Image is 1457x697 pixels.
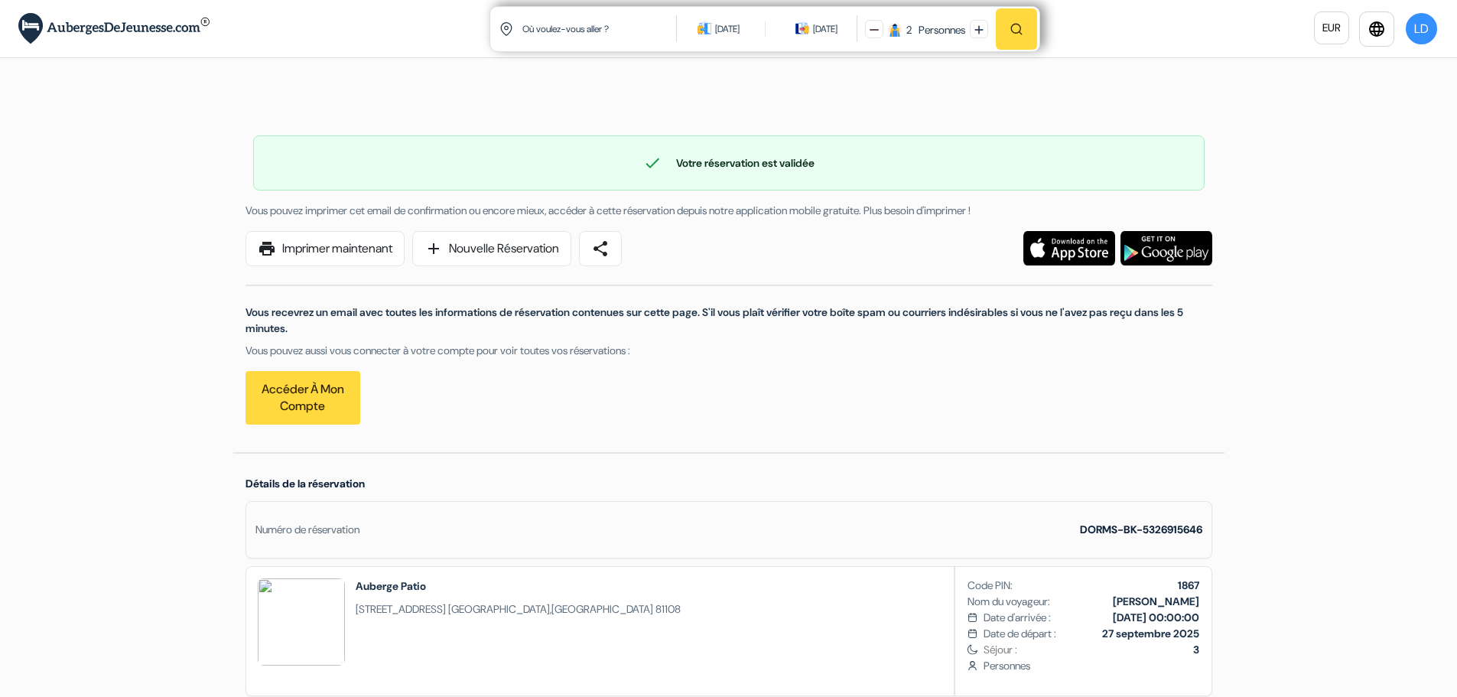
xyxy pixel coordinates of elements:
a: Accéder à mon compte [246,371,360,425]
span: Code PIN: [968,578,1013,594]
span: add [424,239,443,258]
img: calendarIcon icon [698,21,711,35]
img: Téléchargez l'application gratuite [1023,231,1115,265]
span: 81108 [655,602,681,616]
span: [GEOGRAPHIC_DATA] [448,602,550,616]
img: minus [870,25,879,34]
strong: DORMS-BK-5326915646 [1080,523,1202,536]
span: Nom du voyageur: [968,594,1050,610]
a: language [1359,11,1394,47]
b: 27 septembre 2025 [1102,627,1199,640]
div: Votre réservation est validée [254,154,1204,172]
span: Date d'arrivée : [984,610,1051,626]
div: Personnes [914,22,965,38]
img: plus [974,25,984,34]
img: guest icon [888,23,902,37]
div: [DATE] [813,21,837,37]
span: check [643,154,662,172]
b: 3 [1193,643,1199,656]
span: print [258,239,276,258]
div: [DATE] [715,21,740,37]
a: share [579,231,622,266]
span: Détails de la réservation [246,477,365,490]
h2: Auberge Patio [356,578,681,594]
b: [DATE] 00:00:00 [1113,611,1199,624]
b: [PERSON_NAME] [1113,594,1199,608]
a: printImprimer maintenant [246,231,405,266]
p: Vous recevrez un email avec toutes les informations de réservation contenues sur cette page. S'il... [246,305,1212,337]
span: , [356,601,681,617]
b: 1867 [1178,578,1199,592]
img: Téléchargez l'application gratuite [1120,231,1212,265]
span: [GEOGRAPHIC_DATA] [551,602,653,616]
a: EUR [1314,11,1349,44]
span: Personnes [984,658,1198,674]
span: Vous pouvez imprimer cet email de confirmation ou encore mieux, accéder à cette réservation depui... [246,204,971,217]
p: Vous pouvez aussi vous connecter à votre compte pour voir toutes vos réservations : [246,343,1212,359]
img: calendarIcon icon [795,21,809,35]
img: AubergesDeJeunesse.com [18,13,210,44]
span: Séjour : [984,642,1198,658]
a: addNouvelle Réservation [412,231,571,266]
div: Numéro de réservation [255,522,359,538]
img: location icon [499,22,513,36]
img: B2FcYgI3BzMGOFIw [258,578,345,666]
button: LD [1404,11,1439,46]
input: Ville, université ou logement [521,10,679,47]
div: 2 [906,22,912,38]
span: share [591,239,610,258]
span: [STREET_ADDRESS] [356,602,446,616]
i: language [1368,20,1386,38]
span: Date de départ : [984,626,1056,642]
